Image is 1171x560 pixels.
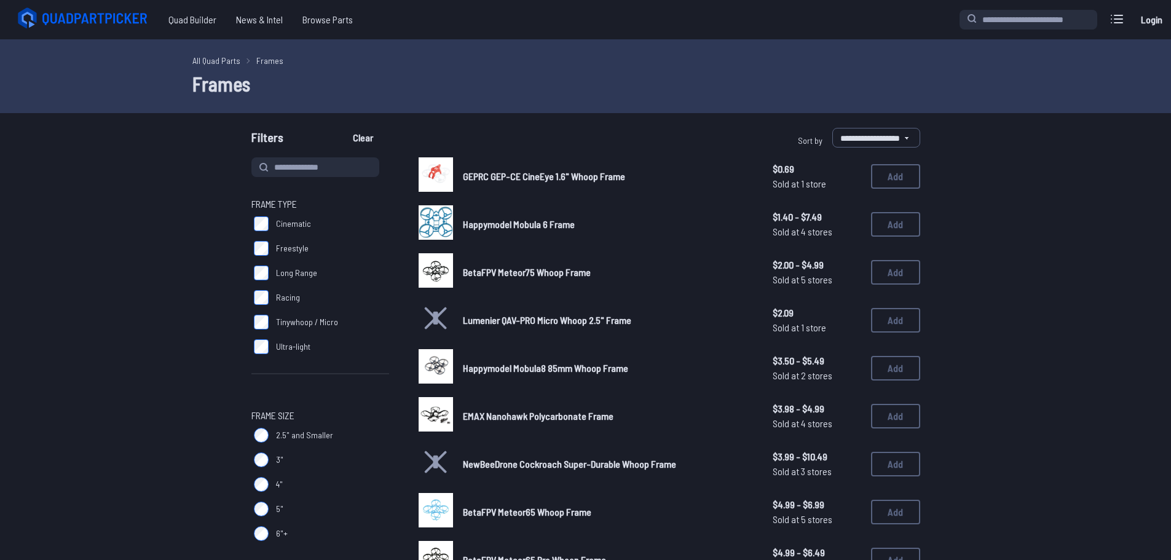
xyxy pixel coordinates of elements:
img: image [419,349,453,384]
img: image [419,493,453,527]
h1: Frames [192,69,979,98]
input: Racing [254,290,269,305]
a: Login [1137,7,1166,32]
input: 2.5" and Smaller [254,428,269,443]
span: $4.99 - $6.49 [773,545,861,560]
span: $2.00 - $4.99 [773,258,861,272]
img: image [419,205,453,240]
span: Sold at 1 store [773,320,861,335]
button: Add [871,452,920,476]
a: image [419,349,453,387]
span: $4.99 - $6.99 [773,497,861,512]
span: BetaFPV Meteor75 Whoop Frame [463,266,591,278]
span: Tinywhoop / Micro [276,316,338,328]
input: 5" [254,502,269,516]
span: Filters [251,128,283,152]
button: Add [871,164,920,189]
span: $3.98 - $4.99 [773,401,861,416]
button: Clear [342,128,384,148]
button: Add [871,212,920,237]
img: image [419,253,453,288]
span: 5" [276,503,283,515]
span: NewBeeDrone Cockroach Super-Durable Whoop Frame [463,458,676,470]
select: Sort by [832,128,920,148]
a: BetaFPV Meteor75 Whoop Frame [463,265,753,280]
img: image [419,397,453,432]
span: Racing [276,291,300,304]
span: Sold at 4 stores [773,416,861,431]
a: BetaFPV Meteor65 Whoop Frame [463,505,753,519]
input: Ultra-light [254,339,269,354]
span: Sold at 3 stores [773,464,861,479]
button: Add [871,404,920,428]
span: Lumenier QAV-PRO Micro Whoop 2.5" Frame [463,314,631,326]
input: Cinematic [254,216,269,231]
span: Freestyle [276,242,309,254]
span: BetaFPV Meteor65 Whoop Frame [463,506,591,518]
span: GEPRC GEP-CE CineEye 1.6" Whoop Frame [463,170,625,182]
span: $3.99 - $10.49 [773,449,861,464]
input: Tinywhoop / Micro [254,315,269,329]
a: image [419,253,453,291]
button: Add [871,308,920,333]
a: NewBeeDrone Cockroach Super-Durable Whoop Frame [463,457,753,471]
span: $0.69 [773,162,861,176]
button: Add [871,500,920,524]
span: EMAX Nanohawk Polycarbonate Frame [463,410,613,422]
a: Browse Parts [293,7,363,32]
a: EMAX Nanohawk Polycarbonate Frame [463,409,753,424]
a: GEPRC GEP-CE CineEye 1.6" Whoop Frame [463,169,753,184]
input: 3" [254,452,269,467]
span: Happymodel Mobula 6 Frame [463,218,575,230]
a: Quad Builder [159,7,226,32]
span: Sort by [798,135,822,146]
span: 3" [276,454,283,466]
a: All Quad Parts [192,54,240,67]
span: Ultra-light [276,341,310,353]
span: Frame Size [251,408,294,423]
span: Long Range [276,267,317,279]
span: Sold at 5 stores [773,272,861,287]
input: 6"+ [254,526,269,541]
a: News & Intel [226,7,293,32]
input: Long Range [254,266,269,280]
span: Sold at 5 stores [773,512,861,527]
span: Frame Type [251,197,297,211]
span: Happymodel Mobula8 85mm Whoop Frame [463,362,628,374]
span: 4" [276,478,283,491]
img: image [419,157,453,192]
a: Happymodel Mobula 6 Frame [463,217,753,232]
input: Freestyle [254,241,269,256]
span: 6"+ [276,527,288,540]
span: Cinematic [276,218,311,230]
span: $1.40 - $7.49 [773,210,861,224]
a: image [419,397,453,435]
span: $3.50 - $5.49 [773,353,861,368]
input: 4" [254,477,269,492]
span: 2.5" and Smaller [276,429,333,441]
span: Sold at 1 store [773,176,861,191]
a: image [419,205,453,243]
a: image [419,157,453,195]
span: $2.09 [773,306,861,320]
a: Happymodel Mobula8 85mm Whoop Frame [463,361,753,376]
span: Sold at 2 stores [773,368,861,383]
a: Frames [256,54,283,67]
button: Add [871,260,920,285]
span: Sold at 4 stores [773,224,861,239]
a: image [419,493,453,531]
a: Lumenier QAV-PRO Micro Whoop 2.5" Frame [463,313,753,328]
button: Add [871,356,920,381]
